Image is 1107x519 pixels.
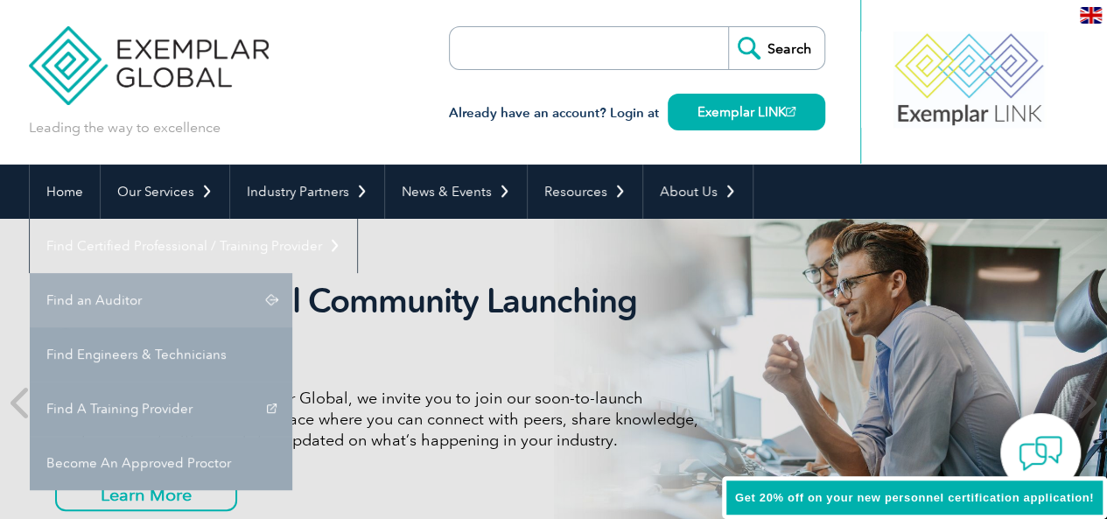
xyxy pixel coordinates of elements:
[449,102,825,124] h3: Already have an account? Login at
[1080,7,1102,24] img: en
[385,165,527,219] a: News & Events
[55,388,711,451] p: As a valued member of Exemplar Global, we invite you to join our soon-to-launch Community—a fun, ...
[30,382,292,436] a: Find A Training Provider
[735,491,1094,504] span: Get 20% off on your new personnel certification application!
[30,273,292,327] a: Find an Auditor
[1019,431,1062,475] img: contact-chat.png
[668,94,825,130] a: Exemplar LINK
[528,165,642,219] a: Resources
[55,281,711,361] h2: Exemplar Global Community Launching Soon
[728,27,824,69] input: Search
[30,165,100,219] a: Home
[30,219,357,273] a: Find Certified Professional / Training Provider
[230,165,384,219] a: Industry Partners
[30,327,292,382] a: Find Engineers & Technicians
[29,118,221,137] p: Leading the way to excellence
[786,107,795,116] img: open_square.png
[643,165,753,219] a: About Us
[30,436,292,490] a: Become An Approved Proctor
[101,165,229,219] a: Our Services
[55,478,237,511] a: Learn More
